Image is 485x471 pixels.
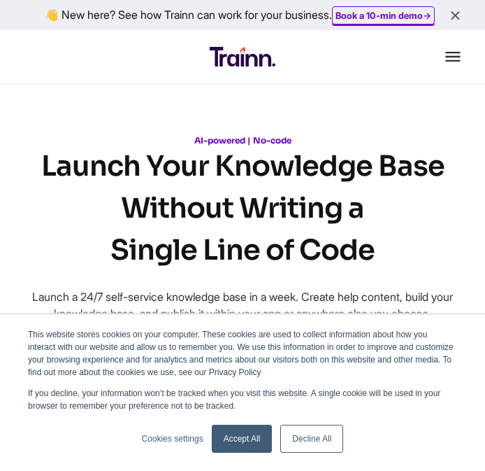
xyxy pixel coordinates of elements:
[212,425,273,453] a: Accept All
[280,425,343,453] a: Decline All
[8,8,477,22] div: 👋 New here? See how Trainn can work for your business.
[28,387,457,412] p: If you decline, your information won’t be tracked when you visit this website. A single cookie wi...
[142,433,203,445] a: Cookies settings
[210,47,275,66] img: Trainn Logo
[22,288,463,322] p: Launch a 24/7 self-service knowledge base in a week. Create help content, build your knowledge ba...
[335,10,423,21] b: Book a 10-min demo
[335,10,431,21] a: Book a 10-min demo→
[22,146,463,272] h1: Launch Your Knowledge Base Without Writing a Single Line of Code
[22,135,463,146] p: AI-powered | No-code
[28,328,457,379] p: This website stores cookies on your computer. These cookies are used to collect information about...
